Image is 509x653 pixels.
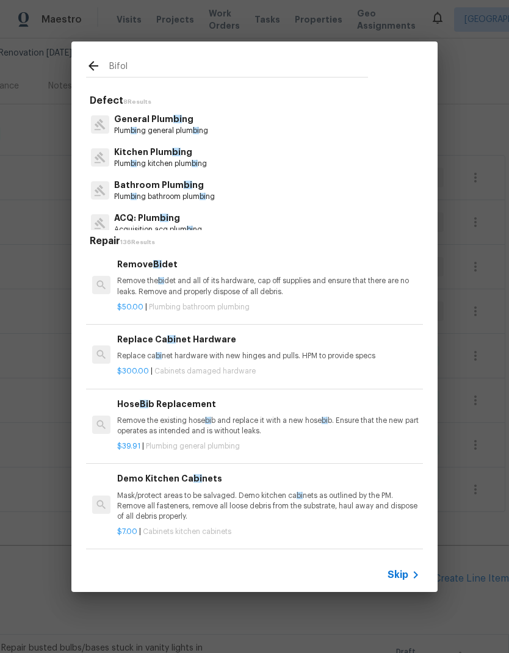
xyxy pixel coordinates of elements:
[193,474,202,483] span: bi
[131,160,137,167] span: bi
[131,193,137,200] span: bi
[158,277,164,284] span: bi
[117,276,420,297] p: Remove the det and all of its hardware, cap off supplies and ensure that there are no leaks. Remo...
[160,214,168,222] span: bi
[205,417,211,424] span: bi
[114,192,215,202] p: Plum ng bathroom plum ng
[172,148,181,156] span: bi
[114,146,207,159] p: Kitchen Plum ng
[117,441,420,452] p: |
[167,335,176,344] span: bi
[117,333,420,346] h6: Replace Ca net Hardware
[117,472,420,485] h6: Demo Kitchen Ca nets
[117,303,143,311] span: $50.00
[388,569,408,581] span: Skip
[123,99,151,105] span: 8 Results
[184,181,192,189] span: bi
[117,528,137,535] span: $7.00
[114,179,215,192] p: Bathroom Plum ng
[297,492,303,499] span: bi
[109,59,368,77] input: Search issues or repairs
[117,397,420,411] h6: Hose b Replacement
[154,367,256,375] span: Cabinets damaged hardware
[193,127,199,134] span: bi
[117,527,420,537] p: |
[90,95,423,107] h5: Defect
[114,225,202,235] p: Acquisition acq plum ng
[143,528,231,535] span: Cabinets kitchen cabinets
[173,115,182,123] span: bi
[117,351,420,361] p: Replace ca net hardware with new hinges and pulls. HPM to provide specs
[120,239,155,245] span: 136 Results
[149,303,250,311] span: Plumbing bathroom plumbing
[187,226,193,233] span: bi
[114,113,208,126] p: General Plum ng
[117,416,420,436] p: Remove the existing hose b and replace it with a new hose b. Ensure that the new part operates as...
[90,235,423,248] h5: Repair
[192,160,198,167] span: bi
[117,258,420,271] h6: Remove det
[114,159,207,169] p: Plum ng kitchen plum ng
[156,352,162,359] span: bi
[140,400,148,408] span: Bi
[200,193,206,200] span: bi
[117,302,420,312] p: |
[153,260,162,269] span: Bi
[114,212,202,225] p: ACQ: Plum ng
[114,126,208,136] p: Plum ng general plum ng
[146,442,240,450] span: Plumbing general plumbing
[117,491,420,522] p: Mask/protect areas to be salvaged. Demo kitchen ca nets as outlined by the PM. Remove all fastene...
[117,366,420,377] p: |
[117,367,149,375] span: $300.00
[131,127,137,134] span: bi
[322,417,328,424] span: bi
[117,442,140,450] span: $39.91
